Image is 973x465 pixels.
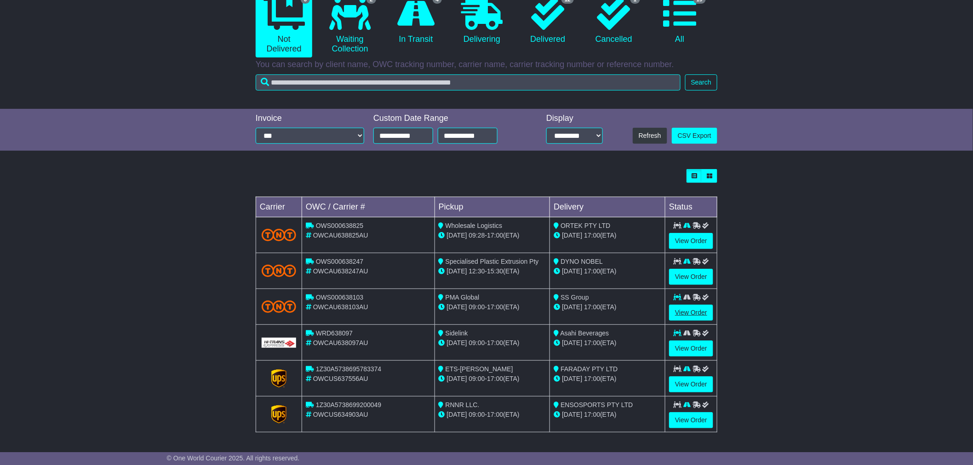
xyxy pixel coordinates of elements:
[550,197,665,217] td: Delivery
[469,375,485,382] span: 09:00
[262,229,296,241] img: TNT_Domestic.png
[316,258,364,265] span: OWS000638247
[562,303,582,311] span: [DATE]
[446,329,468,337] span: Sidelink
[439,231,546,240] div: - (ETA)
[446,365,513,373] span: ETS-[PERSON_NAME]
[554,267,661,276] div: (ETA)
[669,340,713,357] a: View Order
[446,258,539,265] span: Specialised Plastic Extrusion Pty
[313,232,368,239] span: OWCAU638825AU
[487,411,503,418] span: 17:00
[435,197,550,217] td: Pickup
[167,454,300,462] span: © One World Courier 2025. All rights reserved.
[562,267,582,275] span: [DATE]
[669,376,713,392] a: View Order
[313,339,368,346] span: OWCAU638097AU
[554,302,661,312] div: (ETA)
[313,267,368,275] span: OWCAU638247AU
[446,401,480,408] span: RNNR LLC.
[469,339,485,346] span: 09:00
[316,222,364,229] span: OWS000638825
[446,222,503,229] span: Wholesale Logistics
[313,303,368,311] span: OWCAU638103AU
[256,60,717,70] p: You can search by client name, OWC tracking number, carrier name, carrier tracking number or refe...
[439,374,546,384] div: - (ETA)
[487,303,503,311] span: 17:00
[562,411,582,418] span: [DATE]
[469,267,485,275] span: 12:30
[487,267,503,275] span: 15:30
[561,401,633,408] span: ENSOSPORTS PTY LTD
[554,231,661,240] div: (ETA)
[487,232,503,239] span: 17:00
[316,329,353,337] span: WRD638097
[271,369,287,388] img: GetCarrierServiceLogo
[447,267,467,275] span: [DATE]
[439,410,546,420] div: - (ETA)
[672,128,717,144] a: CSV Export
[373,113,521,124] div: Custom Date Range
[584,375,600,382] span: 17:00
[561,365,618,373] span: FARADAY PTY LTD
[316,294,364,301] span: OWS000638103
[447,411,467,418] span: [DATE]
[561,222,610,229] span: ORTEK PTY LTD
[562,375,582,382] span: [DATE]
[262,301,296,313] img: TNT_Domestic.png
[665,197,717,217] td: Status
[447,303,467,311] span: [DATE]
[584,232,600,239] span: 17:00
[447,232,467,239] span: [DATE]
[313,375,368,382] span: OWCUS637556AU
[447,339,467,346] span: [DATE]
[487,375,503,382] span: 17:00
[469,232,485,239] span: 09:28
[262,265,296,277] img: TNT_Domestic.png
[584,303,600,311] span: 17:00
[271,405,287,424] img: GetCarrierServiceLogo
[262,338,296,348] img: GetCarrierServiceLogo
[584,411,600,418] span: 17:00
[487,339,503,346] span: 17:00
[561,258,603,265] span: DYNO NOBEL
[316,401,381,408] span: 1Z30A5738699200049
[584,267,600,275] span: 17:00
[447,375,467,382] span: [DATE]
[439,302,546,312] div: - (ETA)
[562,339,582,346] span: [DATE]
[562,232,582,239] span: [DATE]
[439,338,546,348] div: - (ETA)
[685,74,717,91] button: Search
[446,294,480,301] span: PMA Global
[439,267,546,276] div: - (ETA)
[669,233,713,249] a: View Order
[561,294,589,301] span: SS Group
[546,113,603,124] div: Display
[554,410,661,420] div: (ETA)
[561,329,609,337] span: Asahi Beverages
[256,197,302,217] td: Carrier
[554,338,661,348] div: (ETA)
[316,365,381,373] span: 1Z30A5738695783374
[584,339,600,346] span: 17:00
[469,411,485,418] span: 09:00
[256,113,364,124] div: Invoice
[469,303,485,311] span: 09:00
[554,374,661,384] div: (ETA)
[302,197,435,217] td: OWC / Carrier #
[669,305,713,321] a: View Order
[313,411,368,418] span: OWCUS634903AU
[669,269,713,285] a: View Order
[633,128,667,144] button: Refresh
[669,412,713,428] a: View Order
